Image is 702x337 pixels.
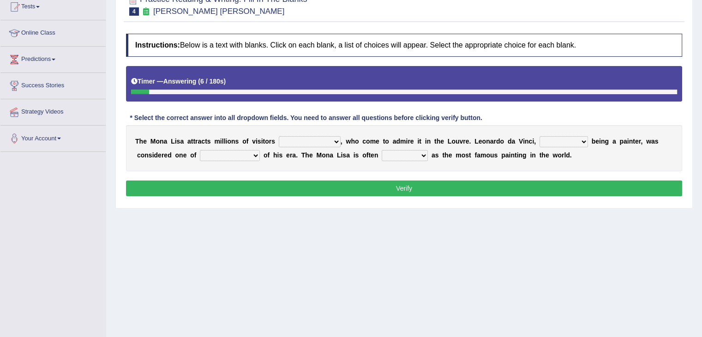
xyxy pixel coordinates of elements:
[469,151,471,159] b: t
[558,151,562,159] b: o
[0,73,106,96] a: Success Stories
[224,78,226,85] b: )
[518,151,522,159] b: n
[448,138,452,145] b: L
[214,138,220,145] b: m
[177,138,180,145] b: s
[139,138,144,145] b: h
[205,138,207,145] b: t
[469,138,471,145] b: .
[135,41,180,49] b: Instructions:
[351,138,355,145] b: h
[342,151,346,159] b: s
[486,151,490,159] b: o
[477,151,480,159] b: a
[496,138,500,145] b: d
[511,138,515,145] b: a
[0,126,106,149] a: Your Account
[456,138,460,145] b: u
[516,151,518,159] b: i
[222,138,224,145] b: l
[385,138,389,145] b: o
[207,138,211,145] b: s
[183,151,187,159] b: e
[150,138,156,145] b: M
[463,138,465,145] b: r
[501,151,505,159] b: p
[540,151,542,159] b: t
[144,151,149,159] b: n
[383,138,385,145] b: t
[629,138,633,145] b: n
[474,138,479,145] b: L
[523,138,525,145] b: i
[326,151,330,159] b: n
[444,151,449,159] b: h
[0,47,106,70] a: Predictions
[187,138,191,145] b: a
[256,138,258,145] b: i
[261,138,263,145] b: i
[500,138,504,145] b: o
[153,7,284,16] small: [PERSON_NAME] [PERSON_NAME]
[552,151,558,159] b: w
[442,151,444,159] b: t
[163,78,197,85] b: Answering
[220,138,222,145] b: i
[437,138,441,145] b: h
[633,138,635,145] b: t
[510,151,515,159] b: n
[242,138,246,145] b: o
[474,151,477,159] b: f
[541,151,546,159] b: h
[566,151,570,159] b: d
[131,78,226,85] h5: Timer —
[175,151,179,159] b: o
[137,151,141,159] b: c
[160,138,164,145] b: n
[0,99,106,122] a: Strategy Videos
[595,138,599,145] b: e
[532,151,536,159] b: n
[273,151,277,159] b: h
[646,138,651,145] b: w
[459,138,463,145] b: v
[406,138,408,145] b: i
[180,138,184,145] b: a
[322,151,326,159] b: o
[490,151,494,159] b: u
[152,151,154,159] b: i
[456,151,461,159] b: m
[268,151,270,159] b: f
[435,151,439,159] b: s
[129,7,139,16] span: 4
[605,138,609,145] b: g
[0,20,106,43] a: Online Class
[316,151,322,159] b: M
[493,138,496,145] b: r
[235,138,239,145] b: s
[466,138,469,145] b: e
[341,151,342,159] b: i
[465,151,469,159] b: s
[149,151,152,159] b: s
[432,151,435,159] b: a
[126,113,486,123] div: * Select the correct answer into all dropdown fields. You need to answer all questions before cli...
[271,138,275,145] b: s
[135,138,139,145] b: T
[522,151,527,159] b: g
[198,138,202,145] b: a
[462,151,466,159] b: o
[451,138,456,145] b: o
[427,138,431,145] b: n
[651,138,655,145] b: a
[286,151,290,159] b: e
[528,138,532,145] b: c
[354,151,355,159] b: i
[175,138,177,145] b: i
[252,138,256,145] b: v
[639,138,641,145] b: r
[362,151,366,159] b: o
[494,151,498,159] b: s
[258,138,261,145] b: s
